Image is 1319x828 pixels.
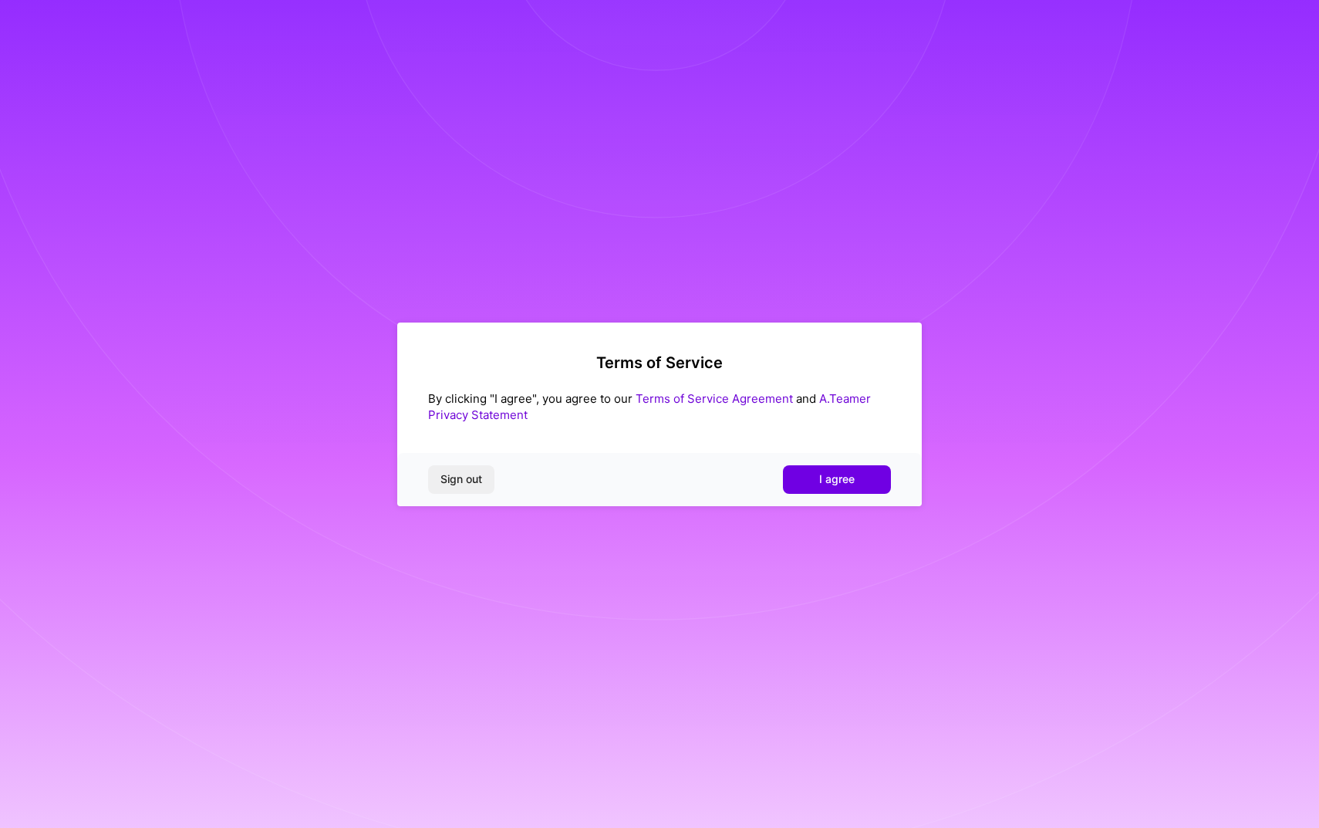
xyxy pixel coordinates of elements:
[783,465,891,493] button: I agree
[428,353,891,372] h2: Terms of Service
[428,465,494,493] button: Sign out
[428,390,891,423] div: By clicking "I agree", you agree to our and
[636,391,793,406] a: Terms of Service Agreement
[440,471,482,487] span: Sign out
[819,471,855,487] span: I agree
